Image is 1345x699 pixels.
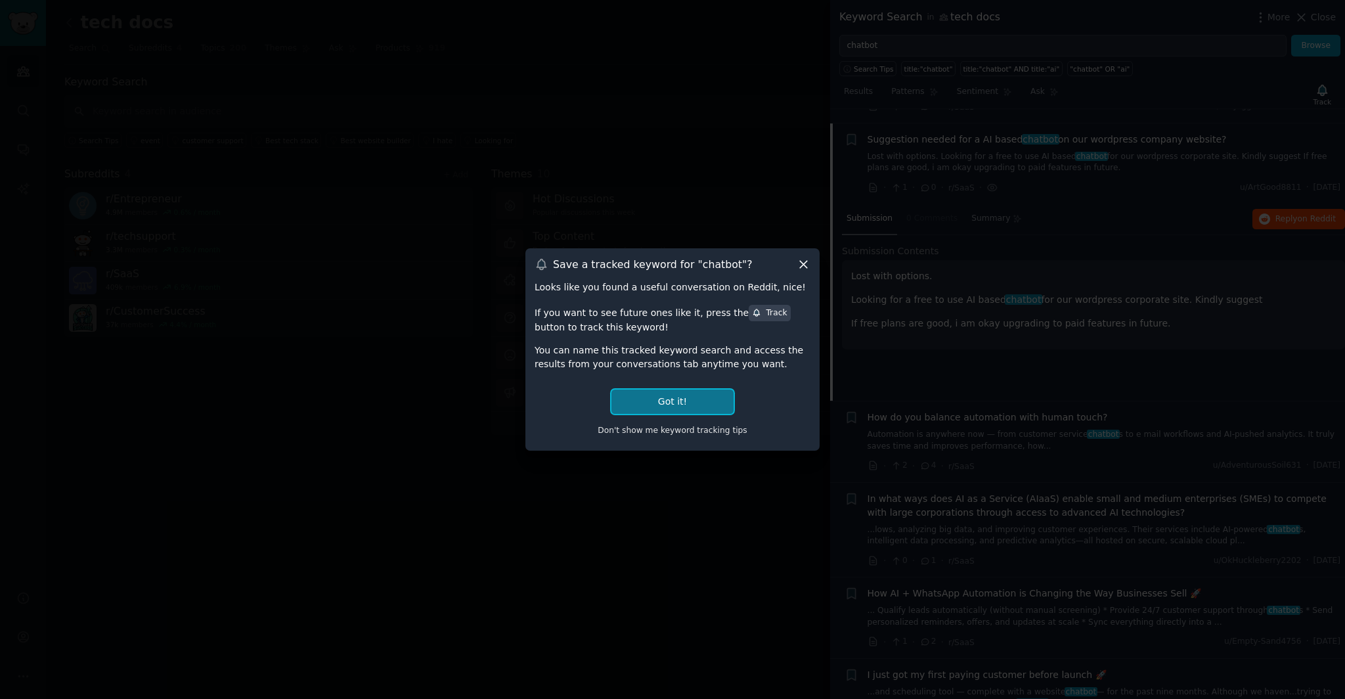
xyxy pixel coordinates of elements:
div: Track [752,307,787,319]
div: You can name this tracked keyword search and access the results from your conversations tab anyti... [535,344,810,371]
h3: Save a tracked keyword for " chatbot "? [553,258,753,271]
div: Looks like you found a useful conversation on Reddit, nice! [535,281,810,294]
button: Got it! [611,390,734,414]
div: If you want to see future ones like it, press the button to track this keyword! [535,304,810,334]
span: Don't show me keyword tracking tips [598,426,747,435]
